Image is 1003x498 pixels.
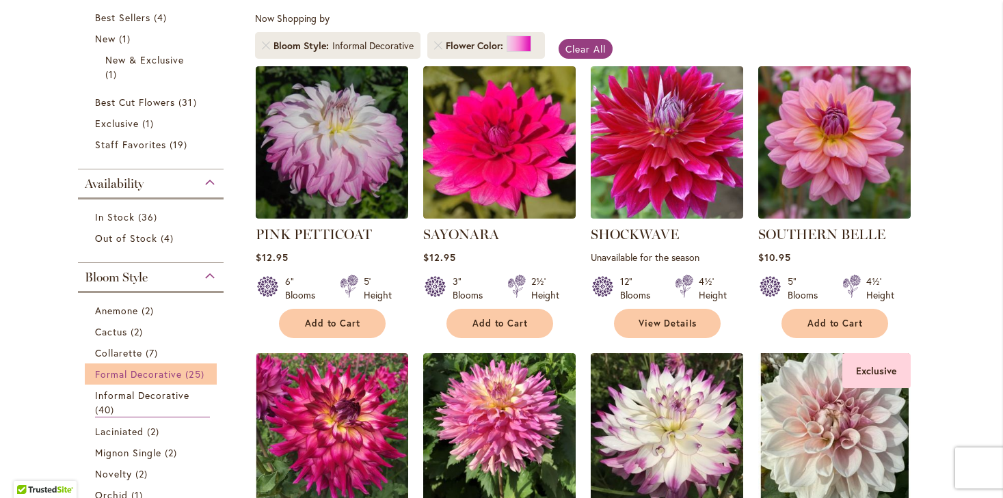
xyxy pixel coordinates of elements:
[95,346,211,360] a: Collarette 7
[119,31,134,46] span: 1
[472,318,529,329] span: Add to Cart
[446,39,507,53] span: Flower Color
[842,353,911,388] div: Exclusive
[161,231,177,245] span: 4
[423,66,576,219] img: SAYONARA
[95,367,211,381] a: Formal Decorative 25
[866,275,894,302] div: 4½' Height
[154,10,170,25] span: 4
[95,346,143,359] span: Collarette
[95,424,211,439] a: Laciniated 2
[95,210,135,223] span: In Stock
[178,95,200,109] span: 31
[423,251,456,264] span: $12.95
[256,66,408,219] img: Pink Petticoat
[364,275,392,302] div: 5' Height
[446,309,553,338] button: Add to Cart
[807,318,864,329] span: Add to Cart
[95,324,211,339] a: Cactus 2
[95,304,138,317] span: Anemone
[95,95,211,109] a: Best Cut Flowers
[758,66,911,219] img: SOUTHERN BELLE
[170,137,191,152] span: 19
[639,318,697,329] span: View Details
[131,324,146,339] span: 2
[185,367,207,381] span: 25
[788,275,826,302] div: 5" Blooms
[95,388,211,417] a: Informal Decorative 40
[95,10,211,25] a: Best Sellers
[85,270,148,285] span: Bloom Style
[105,53,185,66] span: New & Exclusive
[565,42,606,55] span: Clear All
[758,251,791,264] span: $10.95
[591,226,679,243] a: SHOCKWAVE
[95,31,211,46] a: New
[95,303,211,318] a: Anemone 2
[591,251,743,264] p: Unavailable for the season
[758,208,911,221] a: SOUTHERN BELLE
[559,39,613,59] a: Clear All
[142,116,157,130] span: 1
[95,445,211,460] a: Mignon Single 2
[781,309,888,338] button: Add to Cart
[332,39,414,53] div: Informal Decorative
[146,346,161,360] span: 7
[105,53,200,81] a: New &amp; Exclusive
[95,11,151,24] span: Best Sellers
[95,467,132,480] span: Novelty
[95,425,144,438] span: Laciniated
[95,232,158,245] span: Out of Stock
[255,12,330,25] span: Now Shopping by
[105,67,120,81] span: 1
[434,42,442,50] a: Remove Flower Color Pink
[95,325,127,338] span: Cactus
[95,389,190,402] span: Informal Decorative
[262,42,270,50] a: Remove Bloom Style Informal Decorative
[147,424,163,439] span: 2
[142,303,157,318] span: 2
[95,231,211,245] a: Out of Stock 4
[165,445,180,460] span: 2
[256,251,289,264] span: $12.95
[85,176,144,191] span: Availability
[305,318,361,329] span: Add to Cart
[256,208,408,221] a: Pink Petticoat
[273,39,332,53] span: Bloom Style
[95,32,116,45] span: New
[95,96,176,109] span: Best Cut Flowers
[95,368,183,381] span: Formal Decorative
[135,467,151,481] span: 2
[591,66,743,219] img: Shockwave
[95,467,211,481] a: Novelty 2
[758,226,885,243] a: SOUTHERN BELLE
[423,208,576,221] a: SAYONARA
[699,275,727,302] div: 4½' Height
[138,210,161,224] span: 36
[620,275,658,302] div: 12" Blooms
[453,275,491,302] div: 3" Blooms
[423,226,499,243] a: SAYONARA
[285,275,323,302] div: 6" Blooms
[95,137,211,152] a: Staff Favorites
[95,402,118,417] span: 40
[531,275,559,302] div: 2½' Height
[256,226,372,243] a: PINK PETTICOAT
[279,309,386,338] button: Add to Cart
[10,449,49,488] iframe: Launch Accessibility Center
[95,117,139,130] span: Exclusive
[95,446,162,459] span: Mignon Single
[95,210,211,224] a: In Stock 36
[614,309,721,338] a: View Details
[591,208,743,221] a: Shockwave
[95,138,167,151] span: Staff Favorites
[95,116,211,130] a: Exclusive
